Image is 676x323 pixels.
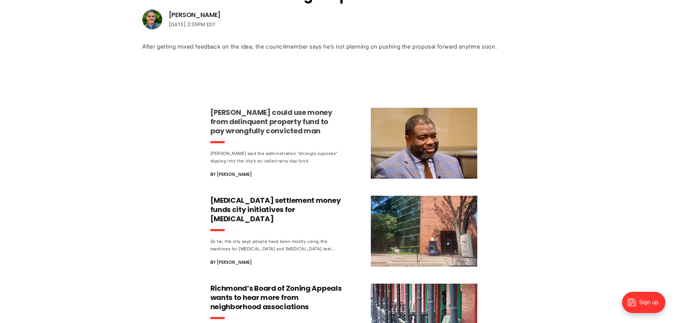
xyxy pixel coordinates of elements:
iframe: portal-trigger [616,288,676,323]
time: [DATE] 2:09PM EDT [169,20,216,29]
a: [PERSON_NAME] [169,11,221,19]
a: [PERSON_NAME] could use money from delinquent property fund to pay wrongfully convicted man [PERS... [210,108,477,179]
span: By [PERSON_NAME] [210,170,252,179]
div: [PERSON_NAME] said the administration “strongly opposes” dipping into the city’s so-called rainy ... [210,150,342,165]
a: [MEDICAL_DATA] settlement money funds city initiatives for [MEDICAL_DATA] So far, the city says p... [210,196,477,267]
h3: [MEDICAL_DATA] settlement money funds city initiatives for [MEDICAL_DATA] [210,196,342,223]
h3: Richmond’s Board of Zoning Appeals wants to hear more from neighborhood associations [210,284,342,311]
div: After getting mixed feedback on the idea, the councilmember says he’s not planning on pushing the... [142,43,534,50]
img: Richmond could use money from delinquent property fund to pay wrongfully convicted man [371,108,477,179]
div: So far, the city says people have been mostly using the machines for [MEDICAL_DATA] and [MEDICAL_... [210,238,342,252]
img: Graham Moomaw [142,10,162,29]
span: By [PERSON_NAME] [210,258,252,267]
h3: [PERSON_NAME] could use money from delinquent property fund to pay wrongfully convicted man [210,108,342,135]
img: Opioid settlement money funds city initiatives for harm reduction [371,196,477,267]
